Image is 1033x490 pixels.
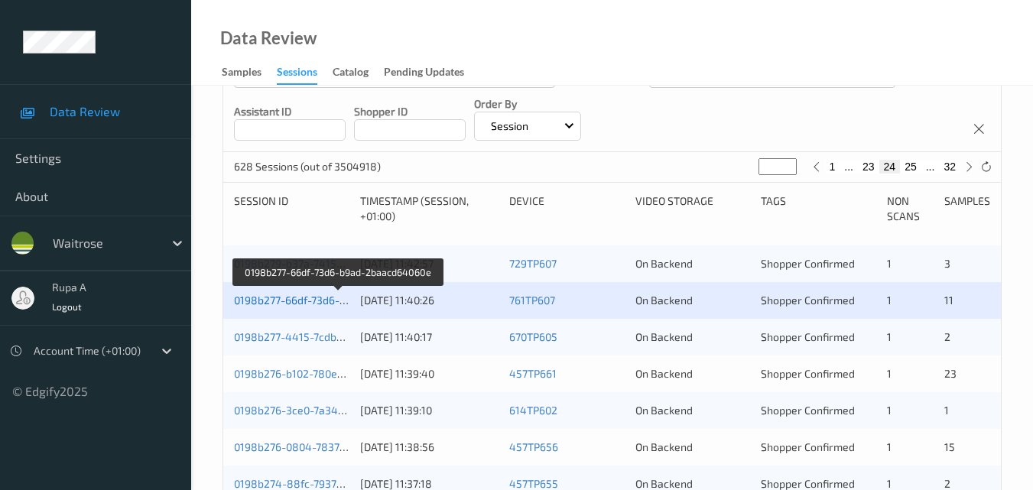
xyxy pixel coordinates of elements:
span: 1 [887,257,892,270]
div: Catalog [333,64,369,83]
div: Video Storage [635,193,751,224]
div: [DATE] 11:42:57 [360,256,499,271]
span: Shopper Confirmed [761,257,855,270]
span: 1 [887,367,892,380]
span: 1 [887,294,892,307]
span: Shopper Confirmed [761,294,855,307]
span: 1 [887,404,892,417]
div: [DATE] 11:39:40 [360,366,499,381]
span: 23 [944,367,957,380]
a: 0198b277-66df-73d6-b9ad-2baacd64060e [234,294,442,307]
div: On Backend [635,293,751,308]
div: Session ID [234,193,349,224]
a: 761TP607 [509,294,555,307]
a: Catalog [333,62,384,83]
button: 23 [858,160,879,174]
p: Shopper ID [354,104,466,119]
div: [DATE] 11:40:17 [360,329,499,345]
span: 1 [887,330,892,343]
a: 670TP605 [509,330,557,343]
a: 0198b277-4415-7cdb-9db6-fe3920d7f716 [234,330,436,343]
div: [DATE] 11:40:26 [360,293,499,308]
span: Shopper Confirmed [761,477,855,490]
div: Timestamp (Session, +01:00) [360,193,499,224]
a: 0198b274-88fc-7937-9d3b-5fd0a9d9acb0 [234,477,440,490]
button: ... [921,160,940,174]
a: 614TP602 [509,404,557,417]
span: Shopper Confirmed [761,330,855,343]
div: Non Scans [887,193,933,224]
button: ... [840,160,858,174]
div: [DATE] 11:39:10 [360,403,499,418]
button: 32 [939,160,960,174]
a: Pending Updates [384,62,479,83]
div: On Backend [635,329,751,345]
div: Samples [944,193,990,224]
p: Order By [474,96,581,112]
div: On Backend [635,440,751,455]
button: 24 [879,160,901,174]
p: Assistant ID [234,104,346,119]
a: 457TP661 [509,367,557,380]
span: Shopper Confirmed [761,404,855,417]
a: 729TP607 [509,257,557,270]
a: 457TP656 [509,440,558,453]
span: Shopper Confirmed [761,440,855,453]
a: Sessions [277,62,333,85]
span: 11 [944,294,953,307]
p: Session [486,118,534,134]
div: [DATE] 11:38:56 [360,440,499,455]
div: Sessions [277,64,317,85]
span: 2 [944,330,950,343]
a: 0198b276-3ce0-7a34-81c7-81ebb4452e54 [234,404,444,417]
span: 1 [944,404,949,417]
span: 1 [887,477,892,490]
button: 25 [900,160,921,174]
a: 457TP655 [509,477,558,490]
button: 1 [825,160,840,174]
p: 628 Sessions (out of 3504918) [234,159,381,174]
span: 3 [944,257,950,270]
div: Pending Updates [384,64,464,83]
a: 0198b276-0804-7837-a281-407ddaadd5b8 [234,440,447,453]
span: 2 [944,477,950,490]
a: Samples [222,62,277,83]
div: Tags [761,193,876,224]
div: On Backend [635,256,751,271]
div: On Backend [635,403,751,418]
span: 1 [887,440,892,453]
span: Shopper Confirmed [761,367,855,380]
div: Data Review [220,31,317,46]
a: 0198b279-b37a-7415-9096-f859115a22ce [234,257,438,270]
div: Samples [222,64,261,83]
a: 0198b276-b102-780e-bd68-35b43e5463b5 [234,367,447,380]
div: Device [509,193,625,224]
span: 15 [944,440,955,453]
div: On Backend [635,366,751,381]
